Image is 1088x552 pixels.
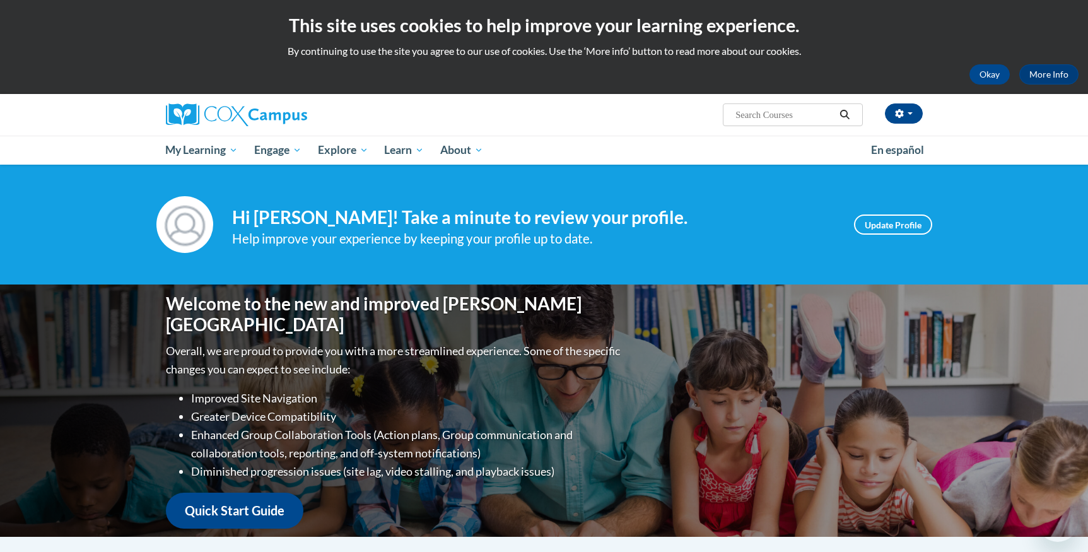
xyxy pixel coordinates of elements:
img: Cox Campus [166,103,307,126]
button: Account Settings [885,103,923,124]
span: About [440,143,483,158]
a: More Info [1019,64,1079,85]
button: Okay [969,64,1010,85]
div: Help improve your experience by keeping your profile up to date. [232,228,835,249]
li: Greater Device Compatibility [191,408,623,426]
a: Quick Start Guide [166,493,303,529]
span: En español [871,143,924,156]
h1: Welcome to the new and improved [PERSON_NAME][GEOGRAPHIC_DATA] [166,293,623,336]
span: Explore [318,143,368,158]
span: Learn [384,143,424,158]
a: Learn [376,136,432,165]
a: En español [863,137,932,163]
button: Search [835,107,854,122]
li: Enhanced Group Collaboration Tools (Action plans, Group communication and collaboration tools, re... [191,426,623,462]
a: Update Profile [854,214,932,235]
a: About [432,136,491,165]
iframe: Button to launch messaging window [1038,502,1078,542]
input: Search Courses [734,107,835,122]
div: Main menu [147,136,942,165]
a: Engage [246,136,310,165]
a: Cox Campus [166,103,406,126]
a: Explore [310,136,377,165]
li: Improved Site Navigation [191,389,623,408]
h2: This site uses cookies to help improve your learning experience. [9,13,1079,38]
li: Diminished progression issues (site lag, video stalling, and playback issues) [191,462,623,481]
p: By continuing to use the site you agree to our use of cookies. Use the ‘More info’ button to read... [9,44,1079,58]
img: Profile Image [156,196,213,253]
h4: Hi [PERSON_NAME]! Take a minute to review your profile. [232,207,835,228]
p: Overall, we are proud to provide you with a more streamlined experience. Some of the specific cha... [166,342,623,379]
span: Engage [254,143,301,158]
span: My Learning [165,143,238,158]
a: My Learning [158,136,247,165]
